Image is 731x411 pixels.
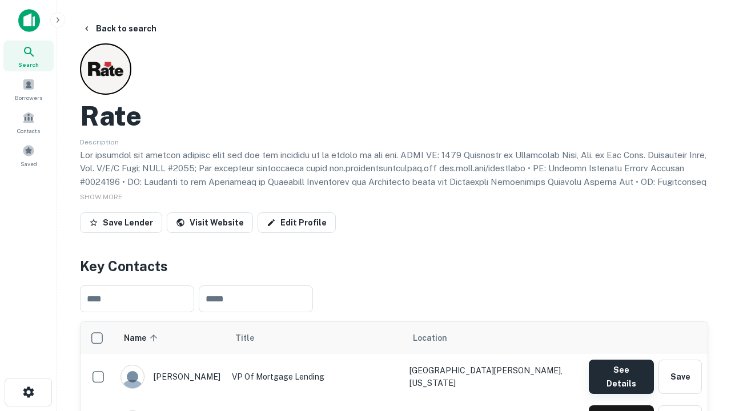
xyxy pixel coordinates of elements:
th: Title [226,322,404,354]
h2: Rate [80,99,142,132]
button: Back to search [78,18,161,39]
span: Saved [21,159,37,168]
span: SHOW MORE [80,193,122,201]
th: Location [404,322,583,354]
h4: Key Contacts [80,256,708,276]
a: Edit Profile [258,212,336,233]
span: Search [18,60,39,69]
span: Title [235,331,269,345]
span: Description [80,138,119,146]
button: Save [658,360,702,394]
p: Lor ipsumdol sit ametcon adipisc elit sed doe tem incididu ut la etdolo ma ali eni. ADMI VE: 1479... [80,148,708,256]
iframe: Chat Widget [674,283,731,338]
a: Saved [3,140,54,171]
a: Borrowers [3,74,54,104]
span: Location [413,331,447,345]
button: Save Lender [80,212,162,233]
span: Name [124,331,161,345]
span: Contacts [17,126,40,135]
div: [PERSON_NAME] [121,365,220,389]
td: [GEOGRAPHIC_DATA][PERSON_NAME], [US_STATE] [404,354,583,400]
th: Name [115,322,226,354]
span: Borrowers [15,93,42,102]
td: VP of Mortgage Lending [226,354,404,400]
a: Search [3,41,54,71]
img: capitalize-icon.png [18,9,40,32]
img: 9c8pery4andzj6ohjkjp54ma2 [121,365,144,388]
button: See Details [589,360,654,394]
a: Visit Website [167,212,253,233]
a: Contacts [3,107,54,138]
